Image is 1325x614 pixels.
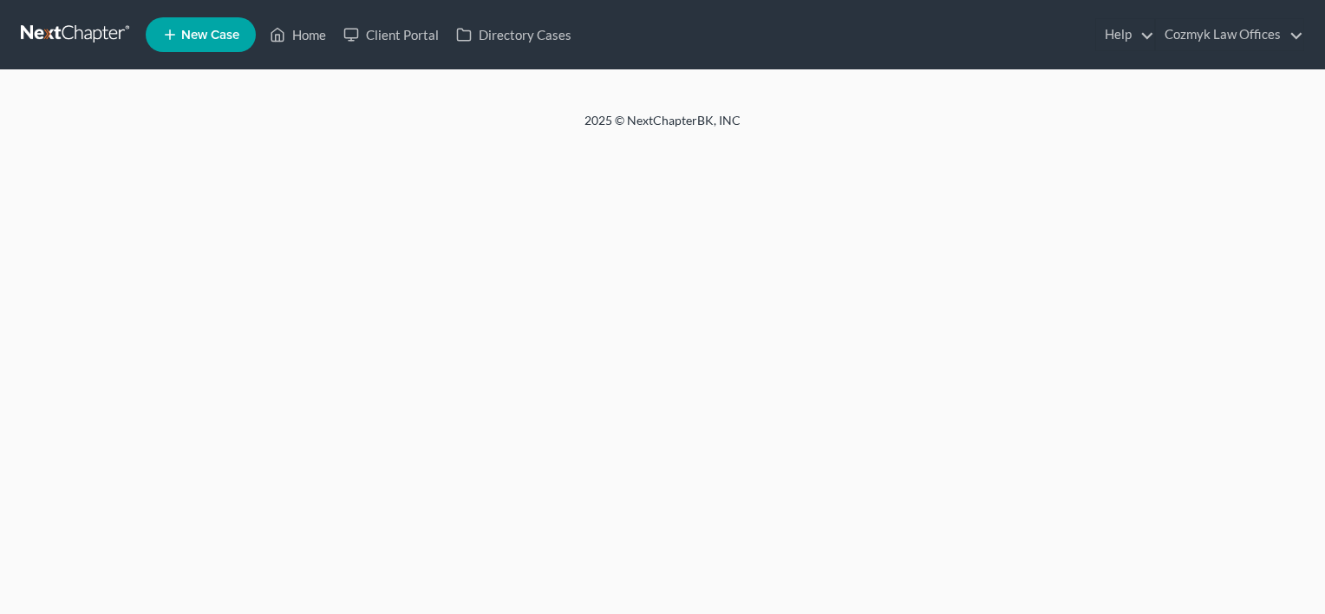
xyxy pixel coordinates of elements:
a: Client Portal [335,19,447,50]
new-legal-case-button: New Case [146,17,256,52]
a: Home [261,19,335,50]
a: Directory Cases [447,19,580,50]
div: 2025 © NextChapterBK, INC [168,112,1157,143]
a: Help [1096,19,1154,50]
a: Cozmyk Law Offices [1156,19,1303,50]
